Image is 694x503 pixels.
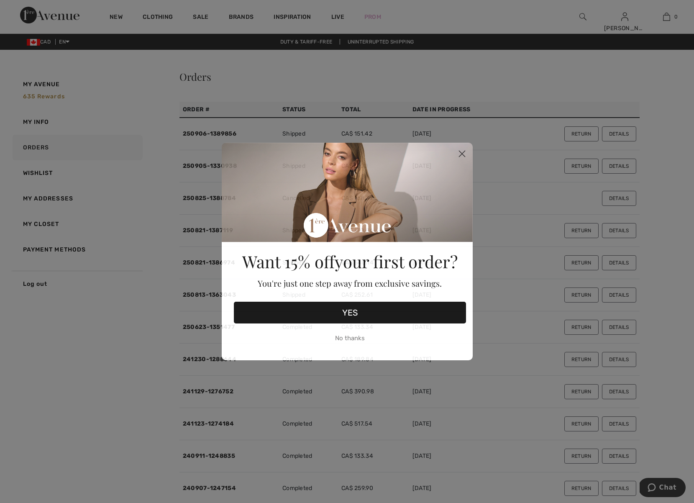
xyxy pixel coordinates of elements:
[234,302,466,323] button: YES
[335,250,458,272] span: your first order?
[242,250,335,272] span: Want 15% off
[234,328,466,349] button: No thanks
[258,277,442,289] span: You're just one step away from exclusive savings.
[20,6,37,13] span: Chat
[455,146,469,161] button: Close dialog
